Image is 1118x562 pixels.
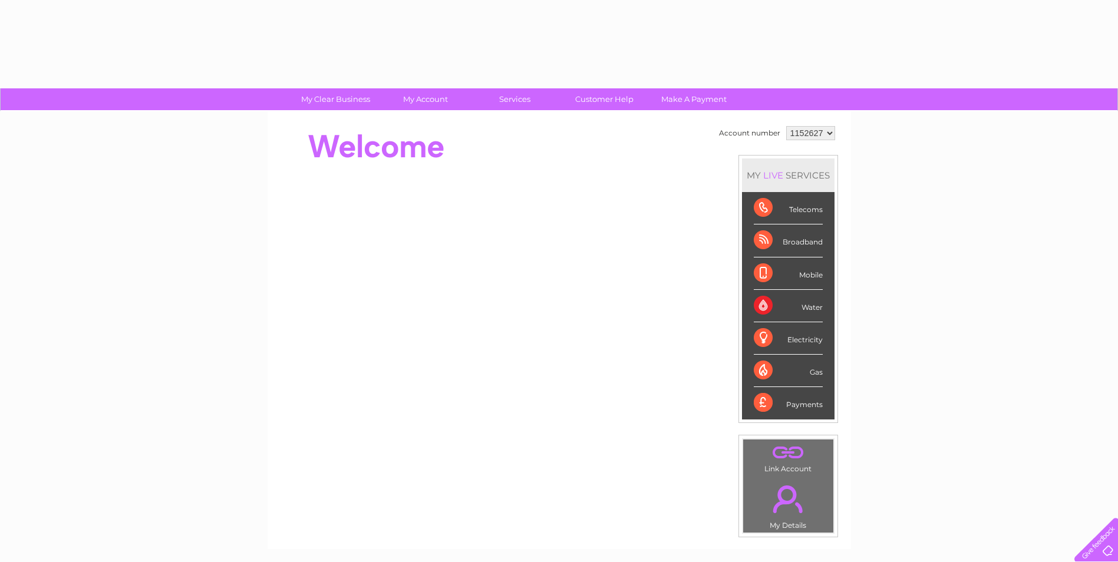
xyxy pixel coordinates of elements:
div: Payments [754,387,823,419]
div: Water [754,290,823,322]
div: Telecoms [754,192,823,224]
a: My Clear Business [287,88,384,110]
a: . [746,442,830,463]
div: Electricity [754,322,823,355]
a: Make A Payment [645,88,743,110]
a: Services [466,88,563,110]
div: MY SERVICES [742,158,835,192]
a: . [746,478,830,520]
div: Mobile [754,257,823,290]
div: Gas [754,355,823,387]
td: Link Account [743,439,834,476]
div: LIVE [761,170,786,181]
a: Customer Help [556,88,653,110]
a: My Account [377,88,474,110]
td: My Details [743,475,834,533]
div: Broadband [754,224,823,257]
td: Account number [716,123,783,143]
